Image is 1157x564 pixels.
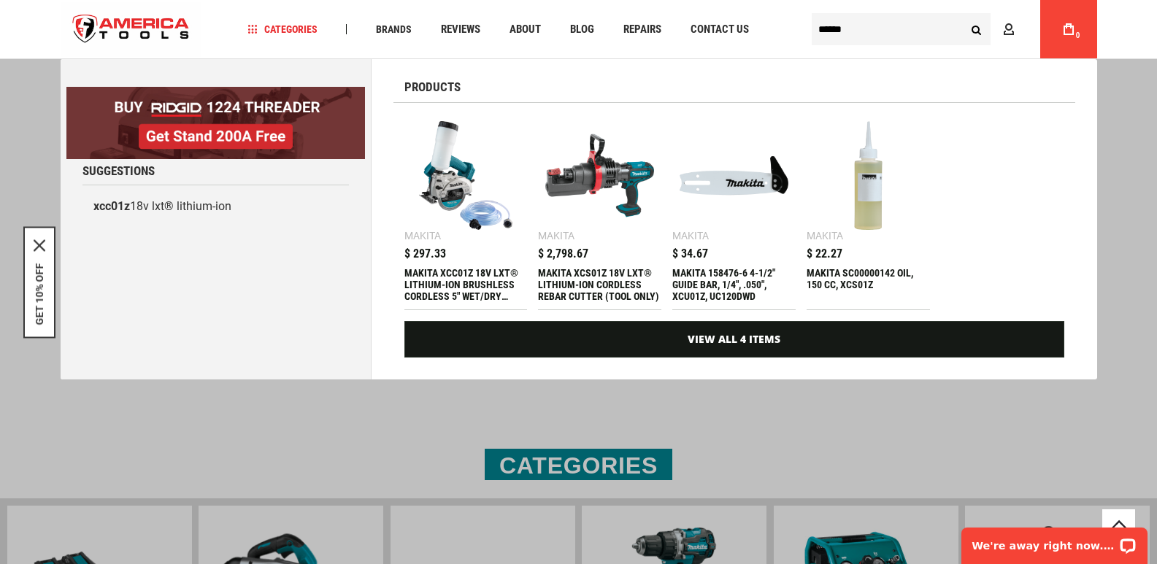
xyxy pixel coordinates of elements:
a: About [503,20,547,39]
a: Categories [241,20,324,39]
img: MAKITA XCS01Z 18V LXT® LITHIUM-ION CORDLESS REBAR CUTTER (TOOL ONLY) [545,121,654,230]
span: Categories [247,24,318,34]
span: Suggestions [82,165,155,177]
span: $ 297.33 [404,248,446,260]
svg: close icon [34,239,45,251]
a: store logo [61,2,202,57]
span: $ 2,798.67 [538,248,588,260]
span: $ 22.27 [807,248,842,260]
a: Blog [564,20,601,39]
b: xcc01z [93,199,130,213]
div: Makita [807,231,843,241]
a: MAKITA SC00000142 OIL, 150 CC, XCS01Z Makita $ 22.27 MAKITA SC00000142 OIL, 150 CC, XCS01Z [807,114,930,309]
div: MAKITA SC00000142 OIL, 150 CC, XCS01Z [807,267,930,302]
img: MAKITA 158476-6 4-1/2 [680,121,788,230]
div: MAKITA XCC01Z 18V LXT® LITHIUM-ION BRUSHLESS CORDLESS 5 [404,267,528,302]
span: 0 [1076,31,1080,39]
span: Brands [376,24,412,34]
div: Makita [404,231,441,241]
div: MAKITA XCS01Z 18V LXT® LITHIUM-ION CORDLESS REBAR CUTTER (TOOL ONLY) [538,267,661,302]
div: Makita [538,231,574,241]
span: $ 34.67 [672,248,708,260]
iframe: LiveChat chat widget [952,518,1157,564]
span: Repairs [623,24,661,35]
span: Reviews [441,24,480,35]
a: MAKITA XCC01Z 18V LXT® LITHIUM-ION BRUSHLESS CORDLESS 5 Makita $ 297.33 MAKITA XCC01Z 18V LXT® LI... [404,114,528,309]
span: Blog [570,24,594,35]
a: Repairs [617,20,668,39]
img: BOGO: Buy RIDGID® 1224 Threader, Get Stand 200A Free! [66,87,365,159]
a: View All 4 Items [404,321,1064,358]
a: BOGO: Buy RIDGID® 1224 Threader, Get Stand 200A Free! [66,87,365,98]
span: About [510,24,541,35]
button: Close [34,239,45,251]
a: Contact Us [684,20,756,39]
div: Makita [672,231,709,241]
img: America Tools [61,2,202,57]
img: MAKITA SC00000142 OIL, 150 CC, XCS01Z [814,121,923,230]
a: MAKITA XCS01Z 18V LXT® LITHIUM-ION CORDLESS REBAR CUTTER (TOOL ONLY) Makita $ 2,798.67 MAKITA XCS... [538,114,661,309]
img: MAKITA XCC01Z 18V LXT® LITHIUM-ION BRUSHLESS CORDLESS 5 [412,121,520,230]
a: MAKITA 158476-6 4-1/2 Makita $ 34.67 MAKITA 158476-6 4-1/2" GUIDE BAR, 1/4", .050", XCU01Z, UC120DWD [672,114,796,309]
a: Brands [369,20,418,39]
button: GET 10% OFF [34,263,45,325]
a: xcc01z18v lxt® lithium-ion [82,193,349,220]
a: Reviews [434,20,487,39]
div: MAKITA 158476-6 4-1/2 [672,267,796,302]
span: Products [404,81,461,93]
button: Search [963,15,991,43]
span: Contact Us [691,24,749,35]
